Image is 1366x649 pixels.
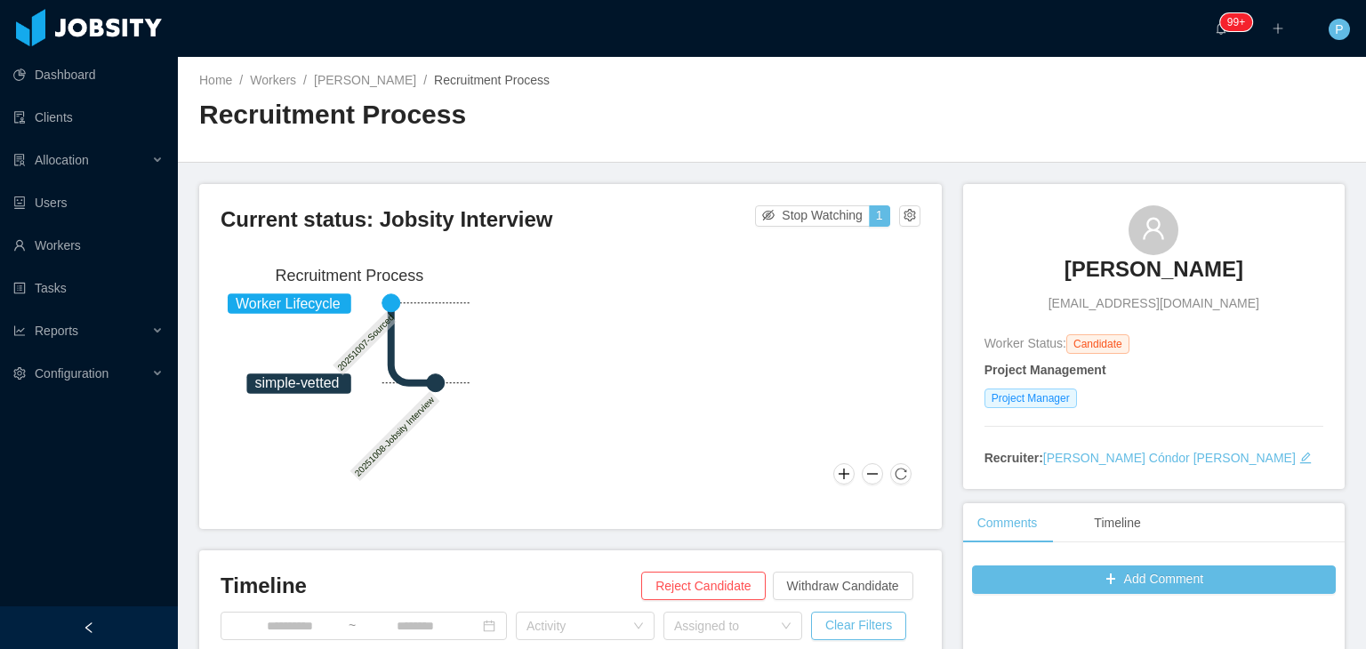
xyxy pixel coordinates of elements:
span: Allocation [35,153,89,167]
tspan: Worker Lifecycle [236,295,341,310]
a: icon: auditClients [13,100,164,135]
span: Worker Status: [984,336,1066,350]
button: icon: eye-invisibleStop Watching [755,205,870,227]
i: icon: line-chart [13,324,26,337]
i: icon: calendar [483,620,495,632]
span: Reports [35,324,78,338]
span: Configuration [35,366,108,381]
i: icon: down [781,621,791,633]
i: icon: setting [13,367,26,380]
strong: Project Management [984,363,1106,377]
button: Reset Zoom [890,463,912,485]
a: Workers [250,73,296,87]
tspan: simple-vetted [254,375,339,390]
text: Recruitment Process [275,267,423,284]
span: / [303,73,307,87]
span: / [423,73,427,87]
span: / [239,73,243,87]
div: Comments [963,503,1052,543]
div: Timeline [1080,503,1154,543]
a: icon: pie-chartDashboard [13,57,164,92]
text: 20251007-Sourced [335,312,396,373]
button: icon: plusAdd Comment [972,565,1336,594]
span: [EMAIL_ADDRESS][DOMAIN_NAME] [1049,294,1259,313]
i: icon: down [633,621,644,633]
i: icon: solution [13,154,26,166]
button: Reject Candidate [641,572,765,600]
a: [PERSON_NAME] Cóndor [PERSON_NAME] [1043,451,1296,465]
i: icon: user [1141,216,1166,241]
button: Zoom In [833,463,855,485]
button: Withdraw Candidate [773,572,913,600]
a: icon: robotUsers [13,185,164,220]
i: icon: plus [1272,22,1284,35]
a: icon: profileTasks [13,270,164,306]
button: icon: setting [899,205,920,227]
h2: Recruitment Process [199,97,772,133]
button: 1 [869,205,890,227]
button: Zoom Out [862,463,883,485]
text: 20251008-Jobsity Interview [353,395,437,478]
strong: Recruiter: [984,451,1043,465]
a: [PERSON_NAME] [1065,255,1243,294]
div: Assigned to [674,617,772,635]
span: Project Manager [984,389,1077,408]
h3: [PERSON_NAME] [1065,255,1243,284]
i: icon: edit [1299,452,1312,464]
div: Activity [526,617,624,635]
span: Recruitment Process [434,73,550,87]
a: [PERSON_NAME] [314,73,416,87]
i: icon: bell [1215,22,1227,35]
h3: Timeline [221,572,641,600]
h3: Current status: Jobsity Interview [221,205,755,234]
button: Clear Filters [811,612,906,640]
span: P [1335,19,1343,40]
sup: 1740 [1220,13,1252,31]
a: icon: userWorkers [13,228,164,263]
span: Candidate [1066,334,1129,354]
a: Home [199,73,232,87]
